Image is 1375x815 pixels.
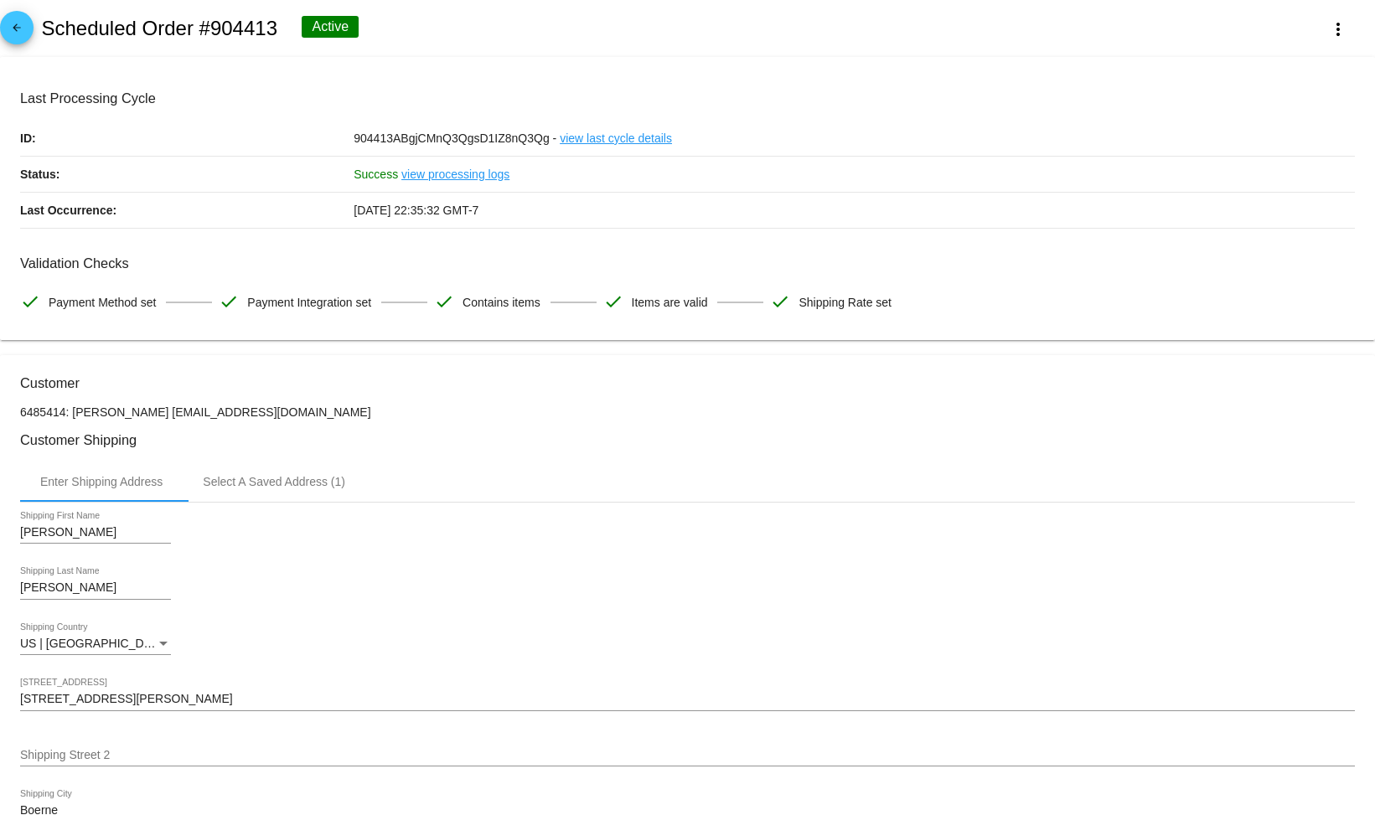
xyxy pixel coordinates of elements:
mat-icon: check [603,291,623,312]
h3: Validation Checks [20,255,1355,271]
span: Contains items [463,285,540,320]
p: Status: [20,157,354,192]
mat-select: Shipping Country [20,637,171,651]
span: [DATE] 22:35:32 GMT-7 [354,204,478,217]
span: Items are valid [632,285,708,320]
mat-icon: arrow_back [7,22,27,42]
h3: Customer [20,375,1355,391]
input: Shipping First Name [20,526,171,539]
input: Shipping Street 1 [20,693,1355,706]
span: Shipping Rate set [799,285,892,320]
h3: Customer Shipping [20,432,1355,448]
mat-icon: check [20,291,40,312]
span: Payment Integration set [247,285,371,320]
span: 904413ABgjCMnQ3QgsD1IZ8nQ3Qg - [354,132,556,145]
h2: Scheduled Order #904413 [41,17,277,40]
div: Select A Saved Address (1) [203,475,345,488]
span: US | [GEOGRAPHIC_DATA] [20,637,168,650]
span: Success [354,168,398,181]
mat-icon: check [434,291,454,312]
input: Shipping Street 2 [20,749,1355,762]
h3: Last Processing Cycle [20,90,1355,106]
p: 6485414: [PERSON_NAME] [EMAIL_ADDRESS][DOMAIN_NAME] [20,405,1355,419]
input: Shipping Last Name [20,581,171,595]
mat-icon: check [770,291,790,312]
a: view processing logs [401,157,509,192]
mat-icon: check [219,291,239,312]
span: Payment Method set [49,285,156,320]
div: Active [302,16,359,38]
div: Enter Shipping Address [40,475,163,488]
a: view last cycle details [560,121,672,156]
p: Last Occurrence: [20,193,354,228]
mat-icon: more_vert [1328,19,1348,39]
p: ID: [20,121,354,156]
